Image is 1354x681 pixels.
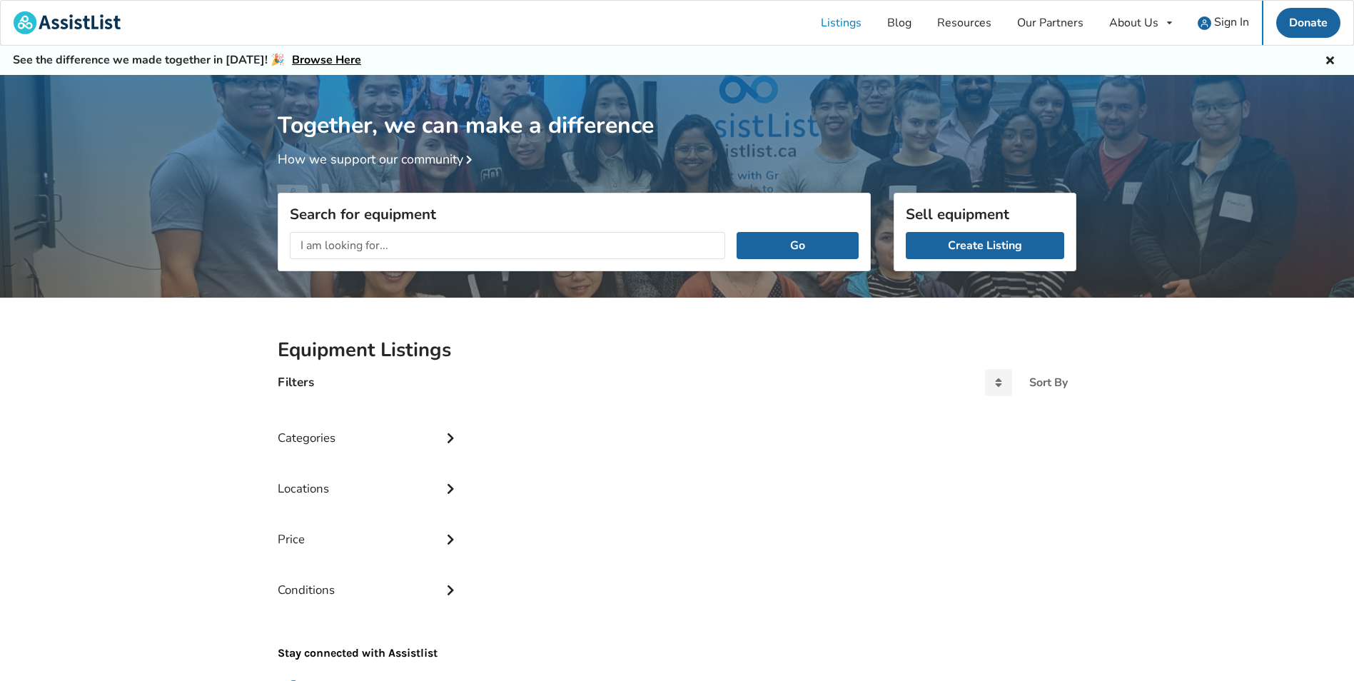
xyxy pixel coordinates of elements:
[278,453,460,503] div: Locations
[278,605,460,662] p: Stay connected with Assistlist
[906,205,1064,223] h3: Sell equipment
[278,338,1076,363] h2: Equipment Listings
[13,53,361,68] h5: See the difference we made together in [DATE]! 🎉
[924,1,1004,45] a: Resources
[1004,1,1096,45] a: Our Partners
[278,374,314,390] h4: Filters
[278,402,460,453] div: Categories
[1185,1,1262,45] a: user icon Sign In
[278,554,460,605] div: Conditions
[290,205,859,223] h3: Search for equipment
[278,75,1076,140] h1: Together, we can make a difference
[292,52,361,68] a: Browse Here
[14,11,121,34] img: assistlist-logo
[906,232,1064,259] a: Create Listing
[278,151,478,168] a: How we support our community
[1109,17,1158,29] div: About Us
[737,232,859,259] button: Go
[874,1,924,45] a: Blog
[1029,377,1068,388] div: Sort By
[1276,8,1340,38] a: Donate
[808,1,874,45] a: Listings
[1214,14,1249,30] span: Sign In
[278,503,460,554] div: Price
[1198,16,1211,30] img: user icon
[290,232,725,259] input: I am looking for...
